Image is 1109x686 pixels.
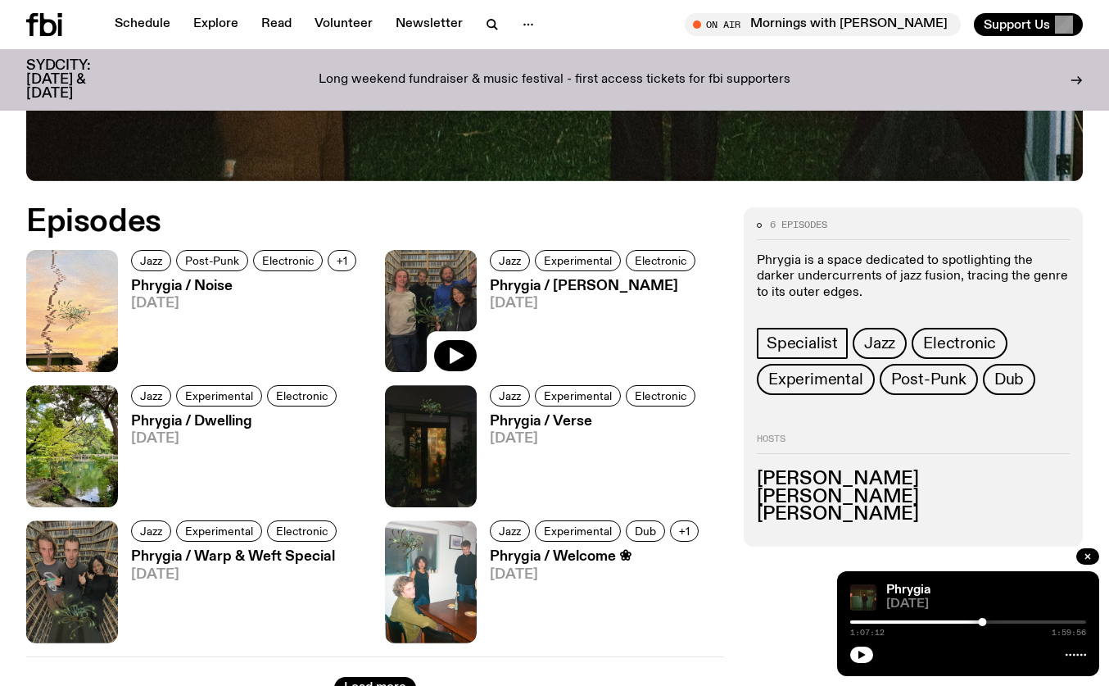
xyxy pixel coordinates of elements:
[490,432,700,446] span: [DATE]
[670,520,699,542] button: +1
[635,389,686,402] span: Electronic
[305,13,382,36] a: Volunteer
[490,550,704,564] h3: Phrygia / Welcome ❀
[853,328,907,359] a: Jazz
[490,297,700,311] span: [DATE]
[267,385,337,407] a: Electronic
[490,520,530,542] a: Jazz
[499,254,521,266] span: Jazz
[757,470,1070,488] h3: [PERSON_NAME]
[386,13,473,36] a: Newsletter
[535,250,621,271] a: Experimental
[757,434,1070,454] h2: Hosts
[912,328,1007,359] a: Electronic
[176,385,262,407] a: Experimental
[626,385,695,407] a: Electronic
[176,250,248,271] a: Post-Punk
[983,364,1035,395] a: Dub
[176,520,262,542] a: Experimental
[535,520,621,542] a: Experimental
[262,254,314,266] span: Electronic
[477,279,700,372] a: Phrygia / [PERSON_NAME][DATE]
[276,389,328,402] span: Electronic
[757,506,1070,524] h3: [PERSON_NAME]
[757,328,848,359] a: Specialist
[974,13,1083,36] button: Support Us
[544,254,612,266] span: Experimental
[770,220,827,229] span: 6 episodes
[1052,629,1086,637] span: 1:59:56
[923,334,996,352] span: Electronic
[880,364,978,395] a: Post-Punk
[118,550,342,643] a: Phrygia / Warp & Weft Special[DATE]
[850,584,876,611] img: A greeny-grainy film photo of Bela, John and Bindi at night. They are standing in a backyard on g...
[131,432,342,446] span: [DATE]
[131,250,171,271] a: Jazz
[131,550,342,564] h3: Phrygia / Warp & Weft Special
[185,389,253,402] span: Experimental
[131,568,342,582] span: [DATE]
[685,13,961,36] button: On AirMornings with [PERSON_NAME]
[490,279,700,293] h3: Phrygia / [PERSON_NAME]
[757,488,1070,507] h3: [PERSON_NAME]
[328,250,356,271] button: +1
[626,520,665,542] a: Dub
[544,389,612,402] span: Experimental
[768,370,863,388] span: Experimental
[319,73,790,88] p: Long weekend fundraiser & music festival - first access tickets for fbi supporters
[757,253,1070,301] p: Phrygia is a space dedicated to spotlighting the darker undercurrents of jazz fusion, tracing the...
[499,525,521,538] span: Jazz
[544,525,612,538] span: Experimental
[105,13,180,36] a: Schedule
[635,525,656,538] span: Dub
[337,254,347,266] span: +1
[131,415,342,429] h3: Phrygia / Dwelling
[131,279,361,293] h3: Phrygia / Noise
[253,250,323,271] a: Electronic
[140,389,162,402] span: Jazz
[994,370,1024,388] span: Dub
[185,525,253,538] span: Experimental
[626,250,695,271] a: Electronic
[276,525,328,538] span: Electronic
[477,550,704,643] a: Phrygia / Welcome ❀[DATE]
[267,520,337,542] a: Electronic
[26,59,131,101] h3: SYDCITY: [DATE] & [DATE]
[635,254,686,266] span: Electronic
[490,415,700,429] h3: Phrygia / Verse
[886,598,1086,611] span: [DATE]
[26,207,724,237] h2: Episodes
[118,279,361,372] a: Phrygia / Noise[DATE]
[864,334,895,352] span: Jazz
[535,385,621,407] a: Experimental
[140,254,162,266] span: Jazz
[477,415,700,507] a: Phrygia / Verse[DATE]
[140,525,162,538] span: Jazz
[183,13,248,36] a: Explore
[757,364,875,395] a: Experimental
[499,389,521,402] span: Jazz
[886,584,930,597] a: Phrygia
[850,629,885,637] span: 1:07:12
[131,520,171,542] a: Jazz
[490,250,530,271] a: Jazz
[490,568,704,582] span: [DATE]
[891,370,966,388] span: Post-Punk
[185,254,239,266] span: Post-Punk
[251,13,301,36] a: Read
[118,415,342,507] a: Phrygia / Dwelling[DATE]
[131,385,171,407] a: Jazz
[767,334,838,352] span: Specialist
[131,297,361,311] span: [DATE]
[490,385,530,407] a: Jazz
[679,525,690,538] span: +1
[984,17,1050,32] span: Support Us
